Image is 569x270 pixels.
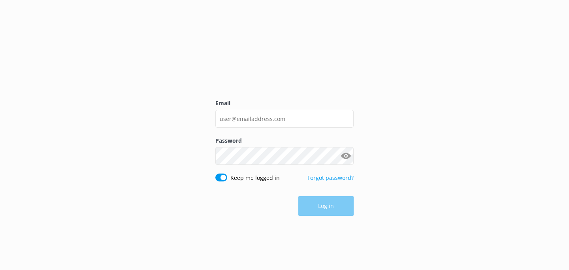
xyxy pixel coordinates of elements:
[215,110,354,128] input: user@emailaddress.com
[215,99,354,108] label: Email
[230,174,280,182] label: Keep me logged in
[338,148,354,164] button: Show password
[215,136,354,145] label: Password
[307,174,354,181] a: Forgot password?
